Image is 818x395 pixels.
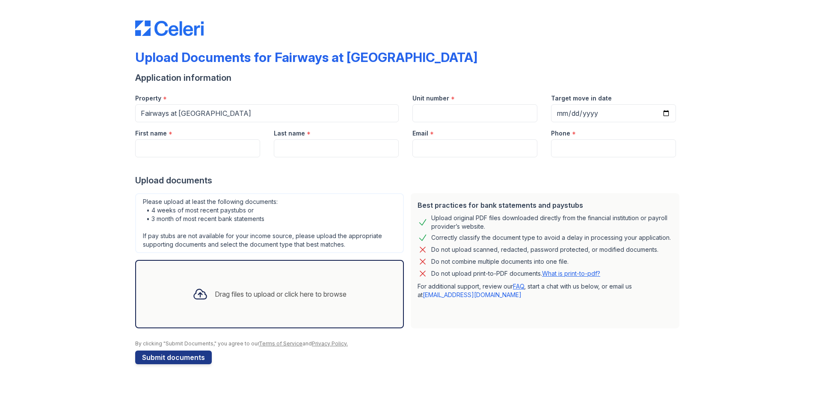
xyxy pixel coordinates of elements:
[135,351,212,364] button: Submit documents
[412,94,449,103] label: Unit number
[551,94,612,103] label: Target move in date
[215,289,347,299] div: Drag files to upload or click here to browse
[513,283,524,290] a: FAQ
[259,340,302,347] a: Terms of Service
[274,129,305,138] label: Last name
[431,233,671,243] div: Correctly classify the document type to avoid a delay in processing your application.
[412,129,428,138] label: Email
[135,340,683,347] div: By clicking "Submit Documents," you agree to our and
[542,270,600,277] a: What is print-to-pdf?
[423,291,522,298] a: [EMAIL_ADDRESS][DOMAIN_NAME]
[135,129,167,138] label: First name
[135,50,477,65] div: Upload Documents for Fairways at [GEOGRAPHIC_DATA]
[418,200,673,210] div: Best practices for bank statements and paystubs
[312,340,348,347] a: Privacy Policy.
[431,245,658,255] div: Do not upload scanned, redacted, password protected, or modified documents.
[431,214,673,231] div: Upload original PDF files downloaded directly from the financial institution or payroll provider’...
[135,21,204,36] img: CE_Logo_Blue-a8612792a0a2168367f1c8372b55b34899dd931a85d93a1a3d3e32e68fde9ad4.png
[431,269,600,278] p: Do not upload print-to-PDF documents.
[135,193,404,253] div: Please upload at least the following documents: • 4 weeks of most recent paystubs or • 3 month of...
[135,94,161,103] label: Property
[431,256,569,267] div: Do not combine multiple documents into one file.
[418,282,673,299] p: For additional support, review our , start a chat with us below, or email us at
[135,174,683,186] div: Upload documents
[135,72,683,84] div: Application information
[551,129,570,138] label: Phone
